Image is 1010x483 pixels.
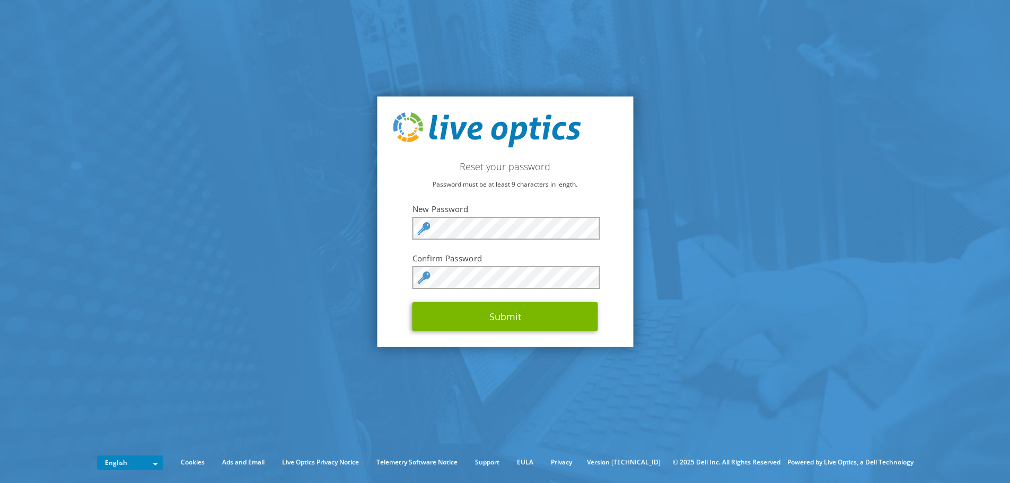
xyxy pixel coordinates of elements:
[274,456,367,468] a: Live Optics Privacy Notice
[543,456,580,468] a: Privacy
[668,456,786,468] li: © 2025 Dell Inc. All Rights Reserved
[368,456,466,468] a: Telemetry Software Notice
[412,253,598,264] label: Confirm Password
[412,302,598,331] button: Submit
[393,179,617,190] p: Password must be at least 9 characters in length.
[467,456,507,468] a: Support
[412,204,598,214] label: New Password
[582,456,666,468] li: Version [TECHNICAL_ID]
[393,112,581,147] img: live_optics_svg.svg
[509,456,541,468] a: EULA
[787,456,914,468] li: Powered by Live Optics, a Dell Technology
[393,161,617,172] h2: Reset your password
[214,456,273,468] a: Ads and Email
[173,456,213,468] a: Cookies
